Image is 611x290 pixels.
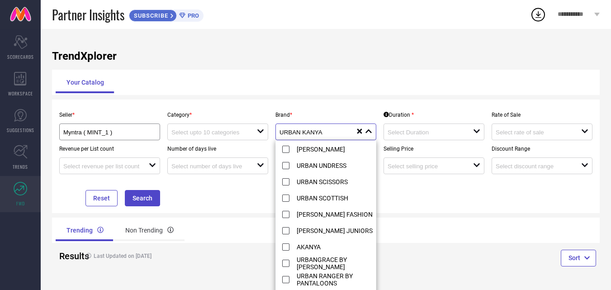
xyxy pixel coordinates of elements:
p: Category [167,112,268,118]
p: Revenue per List count [59,146,160,152]
button: Search [125,190,160,206]
button: Sort [561,250,596,266]
li: [PERSON_NAME] FASHION [276,206,384,222]
span: SUBSCRIBE [129,12,171,19]
input: Select revenue per list count [63,163,140,170]
div: Open download list [530,6,546,23]
div: Duration [384,112,414,118]
input: Select discount range [496,163,573,170]
div: Trending [56,219,114,241]
div: Non Trending [114,219,185,241]
p: Number of days live [167,146,268,152]
h4: Last Updated on [DATE] [81,253,296,259]
li: URBANGRACE BY [PERSON_NAME] [276,255,384,271]
li: URBAN UNDRESS [276,157,384,173]
li: [PERSON_NAME] [276,141,384,157]
li: URBAN SCOTTISH [276,190,384,206]
p: Brand [275,112,376,118]
p: Discount Range [492,146,592,152]
span: FWD [16,200,25,207]
input: Select seller [63,129,147,136]
span: WORKSPACE [8,90,33,97]
li: URBAN SCISSORS [276,173,384,190]
h1: TrendXplorer [52,50,600,62]
input: Select rate of sale [496,129,573,136]
span: SCORECARDS [7,53,34,60]
div: Myntra ( MINT_1 ) [63,128,156,136]
span: TRENDS [13,163,28,170]
a: SUBSCRIBEPRO [129,7,204,22]
li: [PERSON_NAME] JUNIORS [276,222,384,238]
div: Your Catalog [56,71,115,93]
span: Partner Insights [52,5,124,24]
input: Select number of days live [171,163,248,170]
h2: Results [59,251,74,261]
p: Seller [59,112,160,118]
button: Reset [85,190,118,206]
p: Selling Price [384,146,484,152]
span: PRO [185,12,199,19]
input: Select selling price [388,163,464,170]
li: URBAN RANGER BY PANTALOONS [276,271,384,287]
span: SUGGESTIONS [7,127,34,133]
li: AKANYA [276,238,384,255]
input: Select upto 10 categories [171,129,248,136]
p: Rate of Sale [492,112,592,118]
input: Select Duration [388,129,464,136]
